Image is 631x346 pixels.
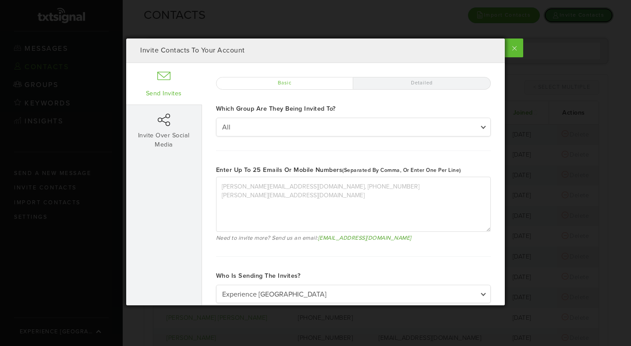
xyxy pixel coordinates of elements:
div: Invite Contacts To Your Account [126,38,505,63]
label: Who is sending the invites? [216,272,301,281]
a: [EMAIL_ADDRESS][DOMAIN_NAME] [318,234,411,241]
label: Which group are they being invited to? [216,105,336,114]
label: Enter up to 25 emails or mobile numbers [216,166,461,175]
small: Need to invite more? Send us an email: [216,234,491,242]
small: (separated by comma, or enter one per line) [342,167,461,173]
label: Basic [216,77,354,90]
a: Invite Over Social Media [126,105,202,156]
a: Send Invites [126,63,202,105]
label: Detailed [353,77,491,90]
